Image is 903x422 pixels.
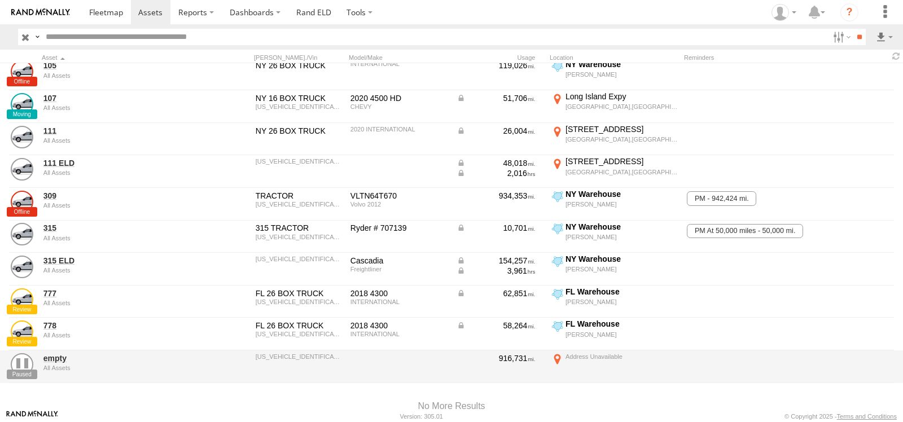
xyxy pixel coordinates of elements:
[349,54,450,61] div: Model/Make
[256,320,343,331] div: FL 26 BOX TRUCK
[43,320,198,331] a: 778
[550,222,680,252] label: Click to View Current Location
[350,320,449,331] div: 2018 4300
[687,224,803,239] span: PM At 50,000 miles - 50,000 mi.
[11,320,33,343] a: View Asset Details
[350,266,449,272] div: Freightliner
[256,298,343,305] div: 1HTMMMML3JH530549
[566,331,678,339] div: [PERSON_NAME]
[43,60,198,71] a: 105
[566,135,678,143] div: [GEOGRAPHIC_DATA],[GEOGRAPHIC_DATA]
[566,91,678,102] div: Long Island Expy
[457,93,536,103] div: Data from Vehicle CANbus
[11,93,33,116] a: View Asset Details
[550,254,680,284] label: Click to View Current Location
[256,93,343,103] div: NY 16 BOX TRUCK
[457,353,536,363] div: 916,731
[550,54,680,61] div: Location
[566,156,678,166] div: [STREET_ADDRESS]
[350,126,449,133] div: 2020 INTERNATIONAL
[43,202,198,209] div: undefined
[684,54,791,61] div: Reminders
[11,353,33,376] a: View Asset Details
[43,126,198,136] a: 111
[687,191,756,206] span: PM - 942,424 mi.
[566,265,678,273] div: [PERSON_NAME]
[457,288,536,298] div: Data from Vehicle CANbus
[254,54,344,61] div: [PERSON_NAME]./Vin
[6,411,58,422] a: Visit our Website
[256,288,343,298] div: FL 26 BOX TRUCK
[43,137,198,144] div: undefined
[566,124,678,134] div: [STREET_ADDRESS]
[566,59,678,69] div: NY Warehouse
[256,158,343,165] div: 3HAEUMML7LL385906
[256,331,343,337] div: 1HTMMMMLXJH530550
[43,72,198,79] div: undefined
[11,256,33,278] a: View Asset Details
[350,93,449,103] div: 2020 4500 HD
[11,288,33,311] a: View Asset Details
[350,103,449,110] div: CHEVY
[11,191,33,213] a: View Asset Details
[256,201,343,208] div: 4V4NC9EH2CN540803
[566,189,678,199] div: NY Warehouse
[550,351,680,382] label: Click to View Current Location
[400,413,443,420] div: Version: 305.01
[256,234,343,240] div: 3AKJHHDR6RSUV6338
[566,222,678,232] div: NY Warehouse
[457,223,536,233] div: Data from Vehicle CANbus
[829,29,853,45] label: Search Filter Options
[566,233,678,241] div: [PERSON_NAME]
[350,298,449,305] div: INTERNATIONAL
[566,254,678,264] div: NY Warehouse
[43,93,198,103] a: 107
[457,168,536,178] div: Data from Vehicle CANbus
[784,413,897,420] div: © Copyright 2025 -
[256,223,343,233] div: 315 TRACTOR
[43,267,198,274] div: undefined
[566,298,678,306] div: [PERSON_NAME]
[350,60,449,67] div: INTERNATIONAL
[11,126,33,148] a: View Asset Details
[43,288,198,298] a: 777
[33,29,42,45] label: Search Query
[550,287,680,317] label: Click to View Current Location
[256,60,343,71] div: NY 26 BOX TRUCK
[350,288,449,298] div: 2018 4300
[256,126,343,136] div: NY 26 BOX TRUCK
[43,191,198,201] a: 309
[42,54,200,61] div: Click to Sort
[43,223,198,233] a: 315
[256,103,343,110] div: JALCDW160L7011596
[43,169,198,176] div: undefined
[889,51,903,61] span: Refresh
[550,59,680,90] label: Click to View Current Location
[550,124,680,155] label: Click to View Current Location
[566,71,678,78] div: [PERSON_NAME]
[256,353,343,360] div: 4V4NC9EH2CN540803
[43,158,198,168] a: 111 ELD
[11,60,33,83] a: View Asset Details
[256,191,343,201] div: TRACTOR
[11,223,33,245] a: View Asset Details
[457,126,536,136] div: Data from Vehicle CANbus
[566,319,678,329] div: FL Warehouse
[350,256,449,266] div: Cascadia
[457,60,536,71] div: 119,026
[566,200,678,208] div: [PERSON_NAME]
[837,413,897,420] a: Terms and Conditions
[550,189,680,219] label: Click to View Current Location
[566,168,678,176] div: [GEOGRAPHIC_DATA],[GEOGRAPHIC_DATA]
[840,3,858,21] i: ?
[11,158,33,181] a: View Asset Details
[566,103,678,111] div: [GEOGRAPHIC_DATA],[GEOGRAPHIC_DATA]
[11,8,70,16] img: rand-logo.svg
[43,353,198,363] a: empty
[550,156,680,187] label: Click to View Current Location
[43,256,198,266] a: 315 ELD
[43,364,198,371] div: undefined
[43,235,198,241] div: undefined
[768,4,800,21] div: Victor Calcano Jr
[350,201,449,208] div: Volvo 2012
